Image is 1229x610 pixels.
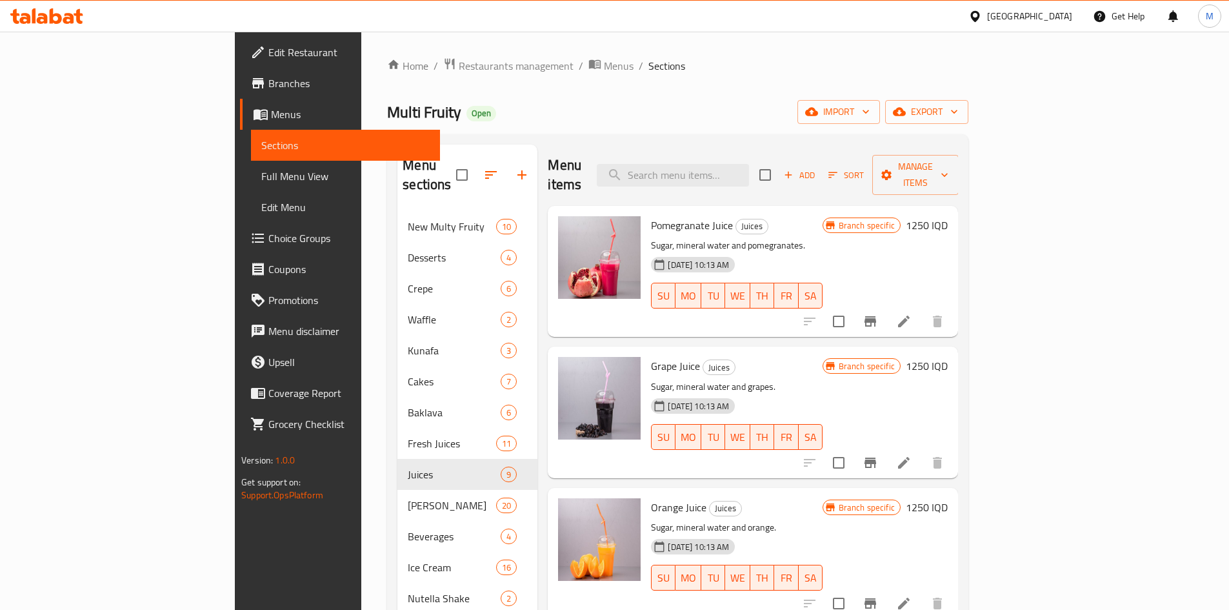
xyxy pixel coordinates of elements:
button: SA [799,565,823,591]
span: [DATE] 10:13 AM [663,541,734,553]
span: Waffle [408,312,501,327]
a: Grocery Checklist [240,409,440,440]
div: Kunafa3 [397,335,537,366]
button: FR [774,283,798,309]
button: delete [922,447,953,478]
span: Beverages [408,529,501,544]
span: SU [657,428,670,447]
span: Sort [828,168,864,183]
span: Select to update [825,449,852,476]
div: items [501,250,517,265]
span: Sort sections [475,159,506,190]
span: 20 [497,500,516,512]
span: 2 [501,593,516,605]
button: TH [750,565,774,591]
span: SA [804,569,817,587]
span: import [808,104,870,120]
div: Cakes7 [397,366,537,397]
h6: 1250 IQD [906,216,948,234]
span: Sort items [820,165,872,185]
div: Juices [735,219,768,234]
span: SU [657,569,670,587]
img: Grape Juice [558,357,641,440]
button: SU [651,565,675,591]
div: Fresh Juices11 [397,428,537,459]
button: TU [701,283,725,309]
button: SU [651,424,675,450]
span: MO [681,287,696,305]
span: Orange Juice [651,498,706,517]
span: 11 [497,438,516,450]
span: Select all sections [448,161,475,188]
span: Add [782,168,817,183]
span: FR [779,287,793,305]
span: Pomegranate Juice [651,216,733,235]
div: items [496,560,517,575]
span: Full Menu View [261,168,430,184]
span: export [895,104,958,120]
div: items [496,219,517,234]
span: Menus [604,58,634,74]
span: Select section [752,161,779,188]
span: Branches [268,76,430,91]
button: MO [675,283,701,309]
a: Edit Menu [251,192,440,223]
span: FR [779,428,793,447]
span: 2 [501,314,516,326]
div: Juices [408,467,501,482]
span: Branch specific [834,502,900,514]
p: Sugar, mineral water and grapes. [651,379,822,395]
a: Sections [251,130,440,161]
span: M [1206,9,1214,23]
h6: 1250 IQD [906,498,948,516]
span: TU [706,287,720,305]
span: MO [681,569,696,587]
span: 10 [497,221,516,233]
span: Menus [271,107,430,122]
a: Edit Restaurant [240,37,440,68]
div: Crepe6 [397,273,537,304]
span: SA [804,287,817,305]
span: Edit Menu [261,199,430,215]
span: 6 [501,283,516,295]
span: [DATE] 10:13 AM [663,259,734,271]
span: 6 [501,407,516,419]
button: FR [774,565,798,591]
img: Orange Juice [558,498,641,581]
a: Branches [240,68,440,99]
a: Upsell [240,347,440,378]
span: TH [755,428,769,447]
button: WE [725,424,750,450]
a: Support.OpsPlatform [241,487,323,503]
a: Edit menu item [896,455,912,471]
div: Baklava [408,405,501,420]
div: Cakes [408,374,501,389]
span: Branch specific [834,360,900,372]
span: Upsell [268,354,430,370]
span: Desserts [408,250,501,265]
span: WE [730,569,745,587]
div: items [501,281,517,296]
button: delete [922,306,953,337]
button: TH [750,283,774,309]
span: 1.0.0 [275,452,295,469]
span: Juices [703,360,735,375]
a: Menu disclaimer [240,316,440,347]
div: items [501,405,517,420]
span: Promotions [268,292,430,308]
button: SA [799,424,823,450]
span: New Multy Fruity [408,219,496,234]
span: Nutella Shake [408,591,501,606]
button: Sort [825,165,867,185]
span: WE [730,287,745,305]
button: Add section [506,159,537,190]
button: Branch-specific-item [855,306,886,337]
span: TH [755,287,769,305]
span: TU [706,428,720,447]
p: Sugar, mineral water and pomegranates. [651,238,822,254]
div: [GEOGRAPHIC_DATA] [987,9,1072,23]
a: Restaurants management [443,57,574,74]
